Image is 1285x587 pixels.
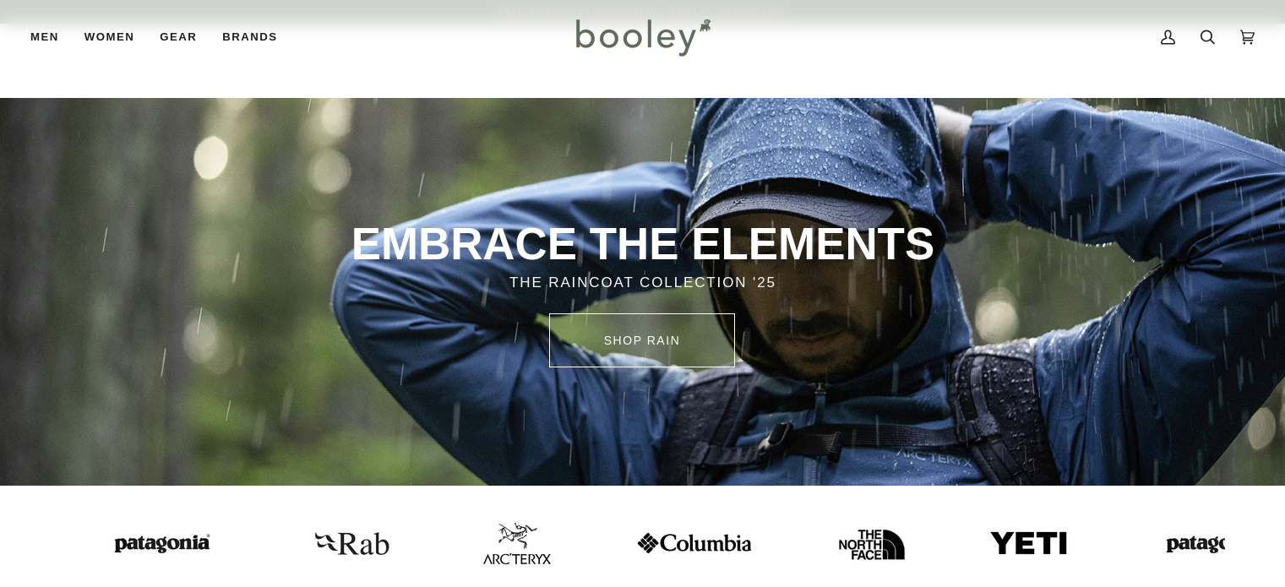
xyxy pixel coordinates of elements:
[264,216,1021,272] p: EMBRACE THE ELEMENTS
[222,29,277,46] span: Brands
[264,272,1021,294] p: THE RAINCOAT COLLECTION '25
[549,313,735,367] a: SHOP rain
[30,29,59,46] span: Men
[84,29,134,46] span: Women
[160,29,197,46] span: Gear
[569,13,716,62] img: Booley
